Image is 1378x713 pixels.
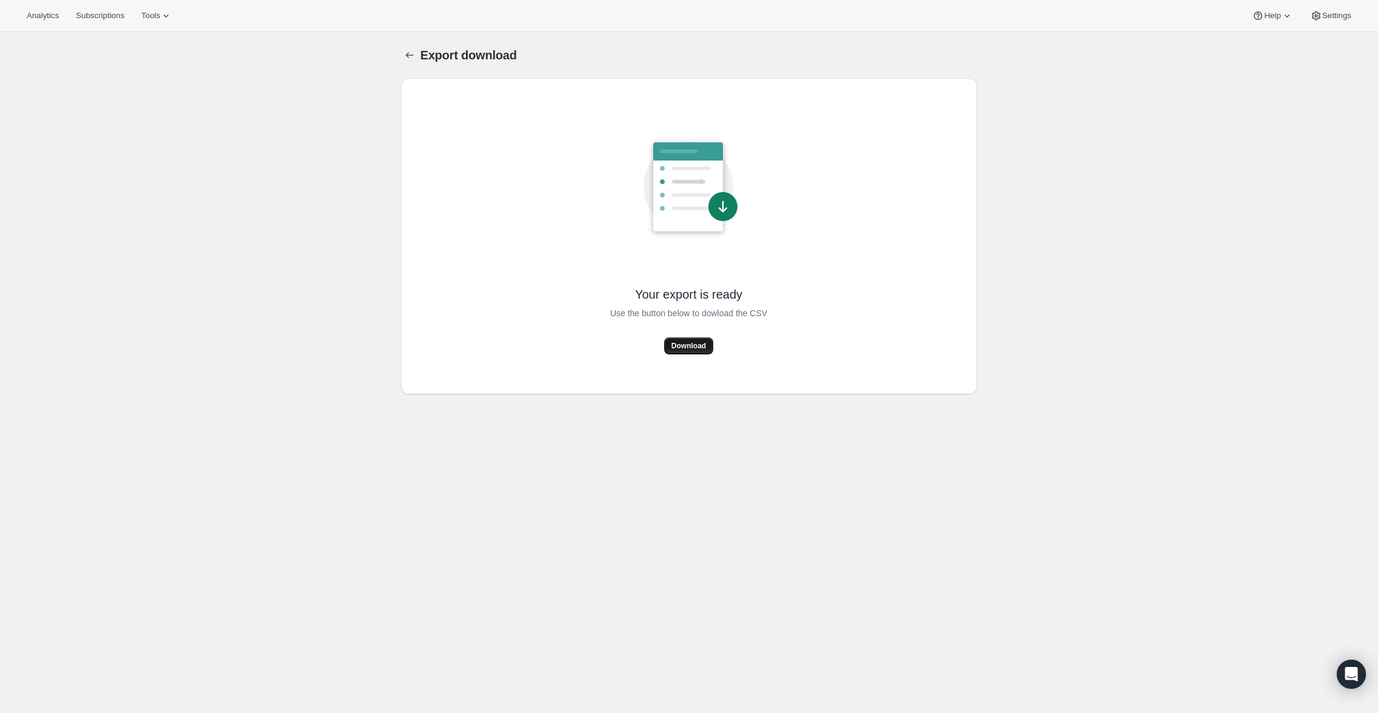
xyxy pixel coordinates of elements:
button: Analytics [19,7,66,24]
div: Open Intercom Messenger [1337,660,1366,689]
span: Subscriptions [76,11,124,21]
button: Subscriptions [68,7,131,24]
span: Settings [1322,11,1351,21]
button: Help [1245,7,1300,24]
span: Export download [421,48,517,62]
button: Settings [1303,7,1359,24]
button: Export download [401,47,418,64]
span: Analytics [27,11,59,21]
button: Download [664,337,713,354]
button: Tools [134,7,179,24]
span: Help [1264,11,1280,21]
span: Your export is ready [635,287,742,302]
span: Download [671,341,706,351]
span: Tools [141,11,160,21]
span: Use the button below to dowload the CSV [610,306,767,320]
